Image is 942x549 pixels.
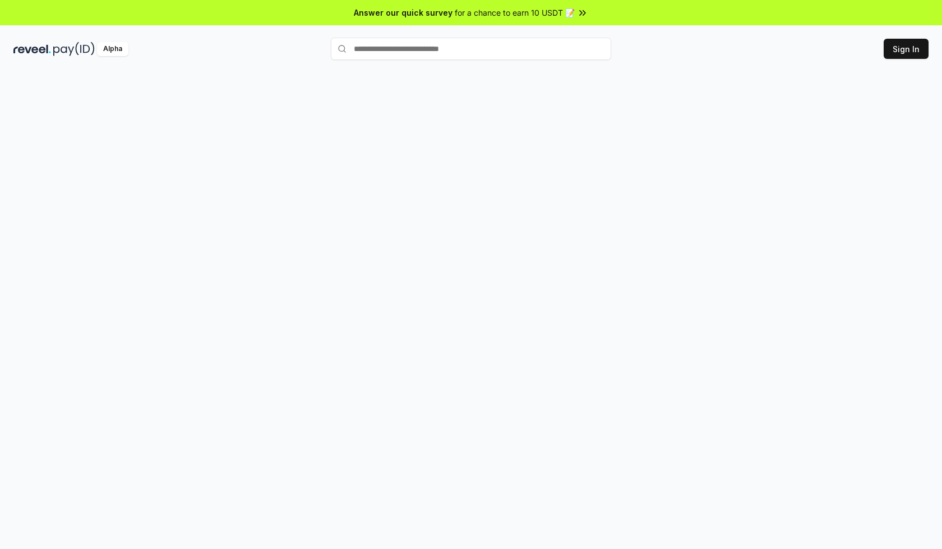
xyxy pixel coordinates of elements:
[97,42,128,56] div: Alpha
[354,7,452,19] span: Answer our quick survey
[455,7,575,19] span: for a chance to earn 10 USDT 📝
[884,39,929,59] button: Sign In
[13,42,51,56] img: reveel_dark
[53,42,95,56] img: pay_id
